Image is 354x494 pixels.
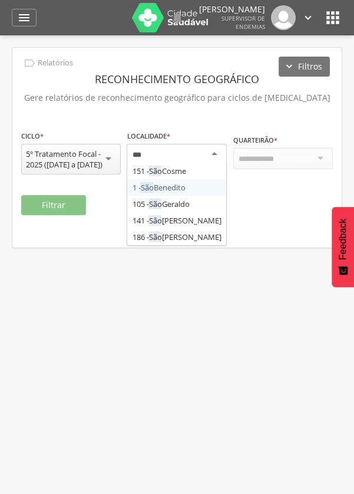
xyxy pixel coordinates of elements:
[127,212,226,229] div: 141 - [PERSON_NAME]
[170,5,184,30] a: 
[170,11,184,25] i: 
[279,57,330,77] button: Filtros
[127,163,226,179] div: 151 - Cosme
[21,68,333,90] header: Reconhecimento Geográfico
[127,179,226,196] div: 1 - Benedito
[12,9,37,27] a: 
[148,215,161,226] span: São
[332,207,354,287] button: Feedback - Mostrar pesquisa
[21,131,44,141] label: Ciclo
[21,195,86,215] button: Filtrar
[221,14,265,31] span: Supervisor de Endemias
[23,57,36,70] i: 
[199,5,265,14] p: [PERSON_NAME]
[21,90,333,106] p: Gere relatórios de reconhecimento geográfico para ciclos de [MEDICAL_DATA]
[127,229,226,245] div: 186 - [PERSON_NAME]
[323,8,342,27] i: 
[26,149,116,170] div: 5º Tratamento Focal - 2025 ([DATE] a [DATE])
[17,11,31,25] i: 
[302,11,315,24] i: 
[302,5,315,30] a: 
[38,58,73,68] p: Relatórios
[338,219,348,260] span: Feedback
[233,136,277,145] label: Quarteirão
[127,131,170,141] label: Localidade
[127,196,226,212] div: 105 - Geraldo
[148,199,161,209] span: São
[140,182,153,193] span: São
[148,166,161,176] span: São
[148,232,161,242] span: São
